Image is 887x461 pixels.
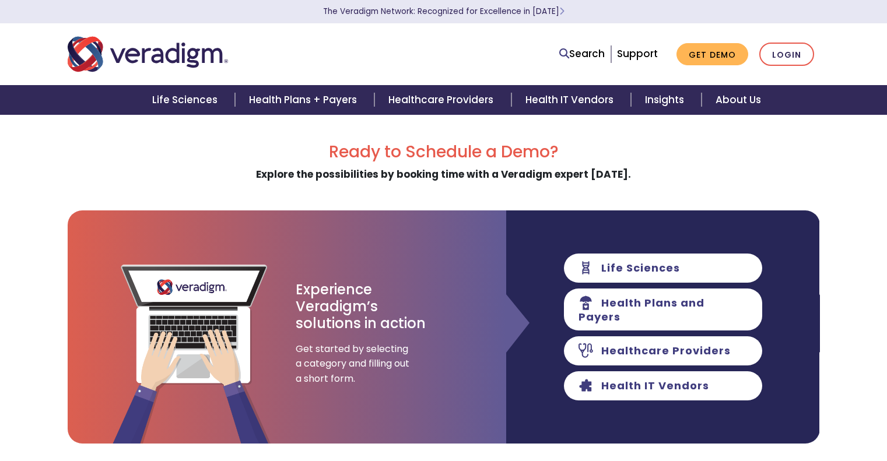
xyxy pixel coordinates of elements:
a: The Veradigm Network: Recognized for Excellence in [DATE]Learn More [323,6,565,17]
a: Health Plans + Payers [235,85,374,115]
span: Learn More [559,6,565,17]
a: About Us [702,85,775,115]
span: Get started by selecting a category and filling out a short form. [296,342,412,386]
a: Insights [631,85,702,115]
a: Get Demo [676,43,748,66]
h2: Ready to Schedule a Demo? [68,142,820,162]
strong: Explore the possibilities by booking time with a Veradigm expert [DATE]. [256,167,631,181]
h3: Experience Veradigm’s solutions in action [296,281,427,332]
img: Veradigm logo [68,35,228,73]
a: Support [617,47,658,61]
a: Search [559,46,605,62]
a: Login [759,43,814,66]
a: Health IT Vendors [511,85,631,115]
a: Life Sciences [138,85,235,115]
a: Healthcare Providers [374,85,511,115]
